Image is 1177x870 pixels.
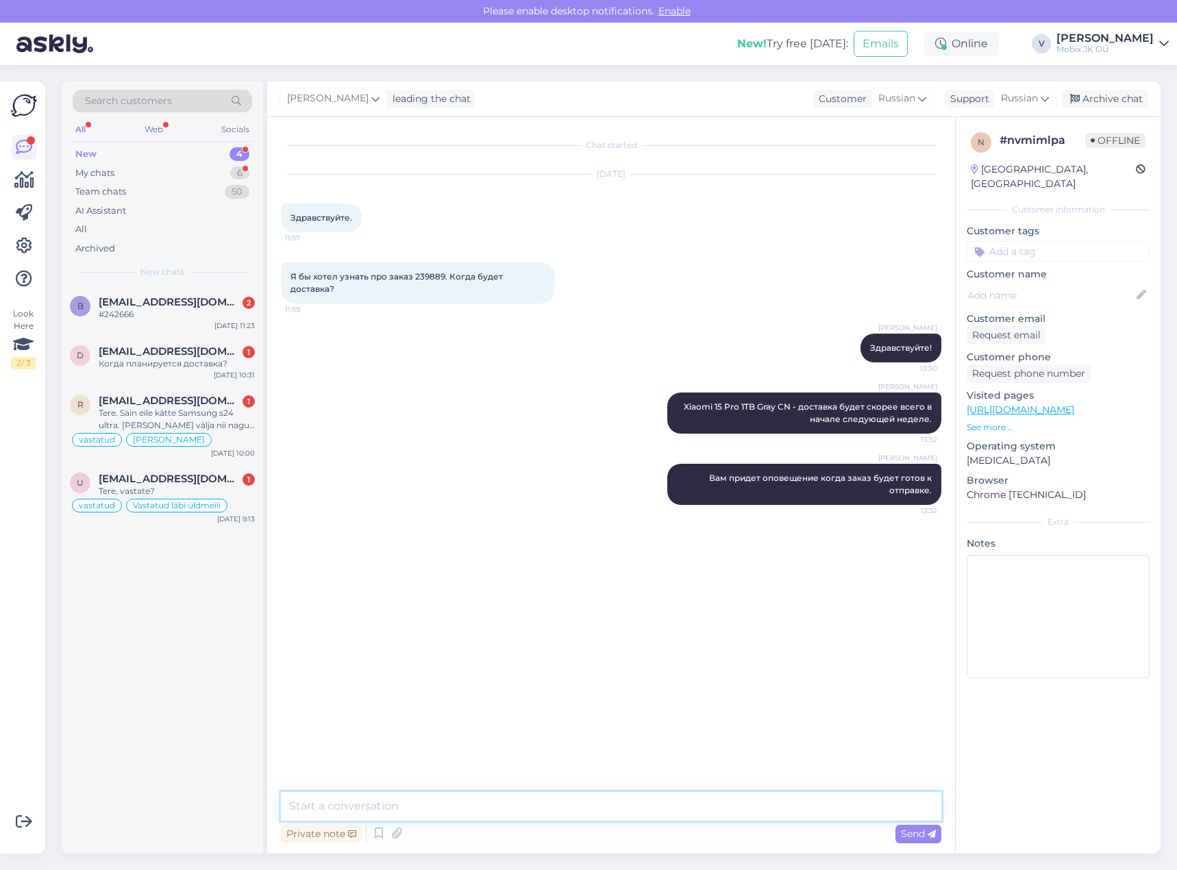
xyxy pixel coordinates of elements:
div: [GEOGRAPHIC_DATA], [GEOGRAPHIC_DATA] [971,162,1136,191]
span: 13:30 [886,363,937,373]
div: Extra [967,516,1150,528]
span: New chats [140,266,184,278]
div: Archive chat [1062,90,1148,108]
div: Когда планируется доставка? [99,358,255,370]
div: Private note [281,825,362,843]
p: Customer tags [967,224,1150,238]
span: 11:57 [285,233,336,243]
span: Russian [1001,91,1038,106]
span: Enable [654,5,695,17]
div: [DATE] 9:13 [217,514,255,524]
span: [PERSON_NAME] [878,323,937,333]
span: Search customers [85,94,172,108]
img: Askly Logo [11,92,37,119]
div: Web [142,121,166,138]
p: Customer email [967,312,1150,326]
div: [DATE] [281,168,941,180]
div: All [73,121,88,138]
div: 6 [230,166,249,180]
span: Я бы хотел узнать про заказ 239889. Когда будет доставка? [290,271,505,294]
p: Customer phone [967,350,1150,364]
button: Emails [854,31,908,57]
span: Send [901,828,936,840]
b: New! [737,37,767,50]
span: r [77,399,84,410]
span: vastatud [79,501,115,510]
span: Здравствуйте! [870,343,932,353]
div: All [75,223,87,236]
div: V [1032,34,1051,53]
div: 4 [230,147,249,161]
div: 1 [243,473,255,486]
div: Archived [75,242,115,256]
div: [PERSON_NAME] [1056,33,1154,44]
div: 50 [225,185,249,199]
div: 1 [243,346,255,358]
span: n [978,137,984,147]
span: 13:32 [886,506,937,516]
div: Try free [DATE]: [737,36,848,52]
div: Customer [813,92,867,106]
span: dmitri5584@mail.ru [99,345,241,358]
div: Request email [967,326,1046,345]
p: Notes [967,536,1150,551]
span: Offline [1085,133,1145,148]
div: Mobix JK OÜ [1056,44,1154,55]
span: [PERSON_NAME] [133,436,205,444]
div: Socials [219,121,252,138]
span: Xiaomi 15 Pro 1TB Gray CN - доставка будет скорее всего в начале следующей неделе. [684,401,934,424]
div: Look Here [11,308,36,369]
div: [DATE] 10:31 [214,370,255,380]
span: vastatud [79,436,115,444]
div: [DATE] 10:00 [211,448,255,458]
div: Chat started [281,139,941,151]
div: Team chats [75,185,126,199]
span: b [77,301,84,311]
span: d [77,350,84,360]
div: Tere. Sain eile kätte Samsung s24 ultra. [PERSON_NAME] välja nii nagu seda ennem on keegi avanud ... [99,407,255,432]
p: [MEDICAL_DATA] [967,453,1150,468]
span: 11:59 [285,304,336,314]
div: 2 [243,297,255,309]
span: [PERSON_NAME] [878,453,937,463]
div: My chats [75,166,114,180]
div: leading the chat [387,92,471,106]
div: Customer information [967,203,1150,216]
input: Add a tag [967,241,1150,262]
div: [DATE] 11:23 [214,321,255,331]
div: Online [924,32,999,56]
div: # nvmimlpa [1000,132,1085,149]
span: Russian [878,91,915,106]
p: Browser [967,473,1150,488]
p: Chrome [TECHNICAL_ID] [967,488,1150,502]
input: Add name [967,288,1134,303]
div: 1 [243,395,255,408]
span: rocknroll1313@gmail.com [99,395,241,407]
div: Support [945,92,989,106]
span: 13:32 [886,434,937,445]
div: Tere, vastate? [99,485,255,497]
span: [PERSON_NAME] [878,382,937,392]
p: Customer name [967,267,1150,282]
p: See more ... [967,421,1150,434]
div: 2 / 3 [11,357,36,369]
span: Здравствуйте. [290,212,352,223]
p: Visited pages [967,388,1150,403]
span: [PERSON_NAME] [287,91,369,106]
div: New [75,147,97,161]
span: bert.privoi@gmail.com [99,296,241,308]
span: u [77,477,84,488]
div: AI Assistant [75,204,126,218]
p: Operating system [967,439,1150,453]
div: #242666 [99,308,255,321]
span: Вам придет оповещение когда заказ будет готов к отправке. [709,473,934,495]
a: [PERSON_NAME]Mobix JK OÜ [1056,33,1169,55]
span: Vastatud läbi üldmeili [133,501,221,510]
a: [URL][DOMAIN_NAME] [967,403,1074,416]
span: uku.ojasalu@gmail.com [99,473,241,485]
div: Request phone number [967,364,1091,383]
